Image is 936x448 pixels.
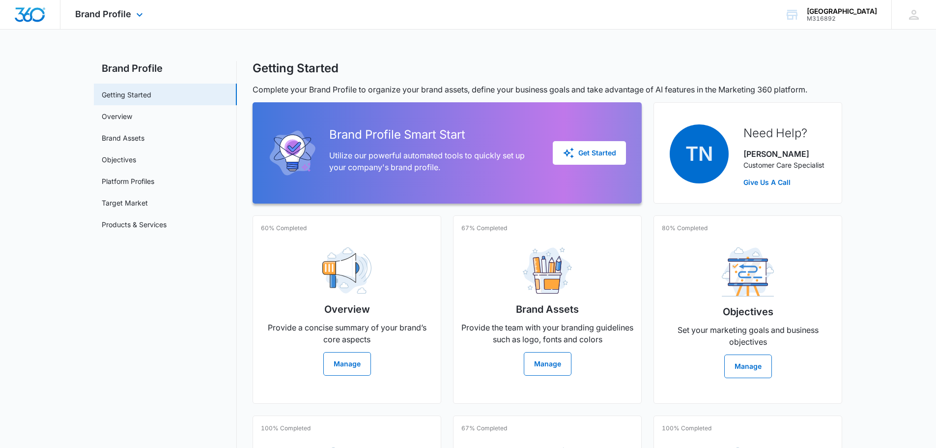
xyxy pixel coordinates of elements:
[102,198,148,208] a: Target Market
[102,154,136,165] a: Objectives
[563,147,616,159] div: Get Started
[94,61,237,76] h2: Brand Profile
[743,148,824,160] p: [PERSON_NAME]
[461,224,507,233] p: 67% Completed
[461,322,633,345] p: Provide the team with your branding guidelines such as logo, fonts and colors
[329,126,537,144] h2: Brand Profile Smart Start
[102,133,144,143] a: Brand Assets
[453,215,642,404] a: 67% CompletedBrand AssetsProvide the team with your branding guidelines such as logo, fonts and c...
[743,124,824,142] h2: Need Help?
[253,84,842,95] p: Complete your Brand Profile to organize your brand assets, define your business goals and take ad...
[662,424,711,433] p: 100% Completed
[324,302,370,317] h2: Overview
[253,61,339,76] h1: Getting Started
[743,177,824,187] a: Give Us A Call
[102,219,167,230] a: Products & Services
[807,7,877,15] div: account name
[102,111,132,121] a: Overview
[253,215,441,404] a: 60% CompletedOverviewProvide a concise summary of your brand’s core aspectsManage
[461,424,507,433] p: 67% Completed
[724,355,772,378] button: Manage
[723,304,773,319] h2: Objectives
[516,302,579,317] h2: Brand Assets
[524,352,571,376] button: Manage
[743,160,824,170] p: Customer Care Specialist
[670,124,729,183] span: TN
[553,141,626,165] button: Get Started
[329,149,537,173] p: Utilize our powerful automated tools to quickly set up your company's brand profile.
[653,215,842,404] a: 80% CompletedObjectivesSet your marketing goals and business objectivesManage
[75,9,131,19] span: Brand Profile
[323,352,371,376] button: Manage
[102,90,151,100] a: Getting Started
[261,322,433,345] p: Provide a concise summary of your brand’s core aspects
[662,324,834,348] p: Set your marketing goals and business objectives
[662,224,708,233] p: 80% Completed
[261,224,307,233] p: 60% Completed
[102,176,154,186] a: Platform Profiles
[807,15,877,22] div: account id
[261,424,311,433] p: 100% Completed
